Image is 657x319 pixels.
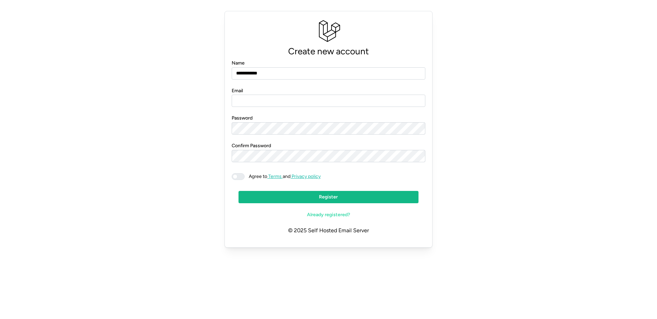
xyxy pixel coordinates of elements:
a: Privacy policy [291,174,321,179]
label: Password [232,114,253,122]
label: Email [232,87,243,95]
p: © 2025 Self Hosted Email Server [232,221,425,240]
span: Register [319,191,338,203]
a: Terms [267,174,283,179]
label: Confirm Password [232,142,271,150]
a: Already registered? [239,209,418,221]
span: Already registered? [307,209,350,221]
p: Create new account [232,44,425,59]
button: Register [239,191,418,203]
label: Name [232,59,245,67]
span: and [245,173,321,180]
span: Agree to [249,174,267,179]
